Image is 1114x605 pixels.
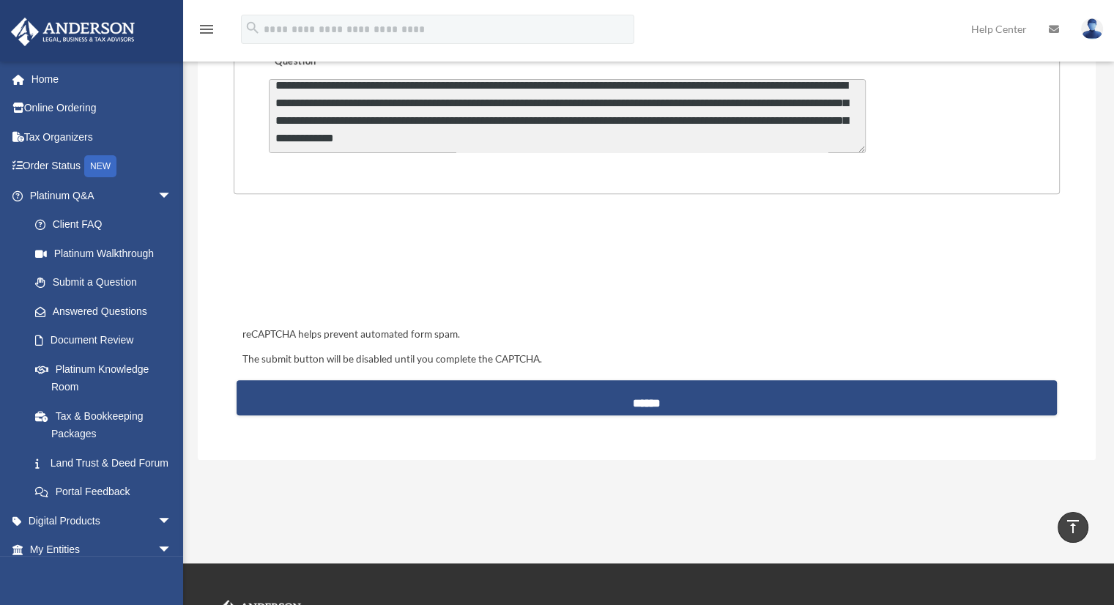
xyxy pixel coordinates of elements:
span: arrow_drop_down [157,506,187,536]
a: Digital Productsarrow_drop_down [10,506,194,535]
i: search [245,20,261,36]
a: Tax & Bookkeeping Packages [21,401,194,448]
div: reCAPTCHA helps prevent automated form spam. [237,326,1057,344]
div: NEW [84,155,116,177]
a: Tax Organizers [10,122,194,152]
div: The submit button will be disabled until you complete the CAPTCHA. [237,351,1057,368]
a: Platinum Q&Aarrow_drop_down [10,181,194,210]
iframe: reCAPTCHA [238,240,461,297]
a: Platinum Knowledge Room [21,355,194,401]
a: Platinum Walkthrough [21,239,194,268]
a: Land Trust & Deed Forum [21,448,194,478]
a: vertical_align_top [1058,512,1088,543]
img: Anderson Advisors Platinum Portal [7,18,139,46]
a: Home [10,64,194,94]
span: arrow_drop_down [157,535,187,565]
a: Answered Questions [21,297,194,326]
a: Online Ordering [10,94,194,123]
a: My Entitiesarrow_drop_down [10,535,194,565]
i: menu [198,21,215,38]
span: arrow_drop_down [157,181,187,211]
a: Portal Feedback [21,478,194,507]
a: Document Review [21,326,194,355]
a: Order StatusNEW [10,152,194,182]
a: Submit a Question [21,268,187,297]
label: Question [269,52,382,73]
i: vertical_align_top [1064,518,1082,535]
img: User Pic [1081,18,1103,40]
a: menu [198,26,215,38]
a: Client FAQ [21,210,194,240]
